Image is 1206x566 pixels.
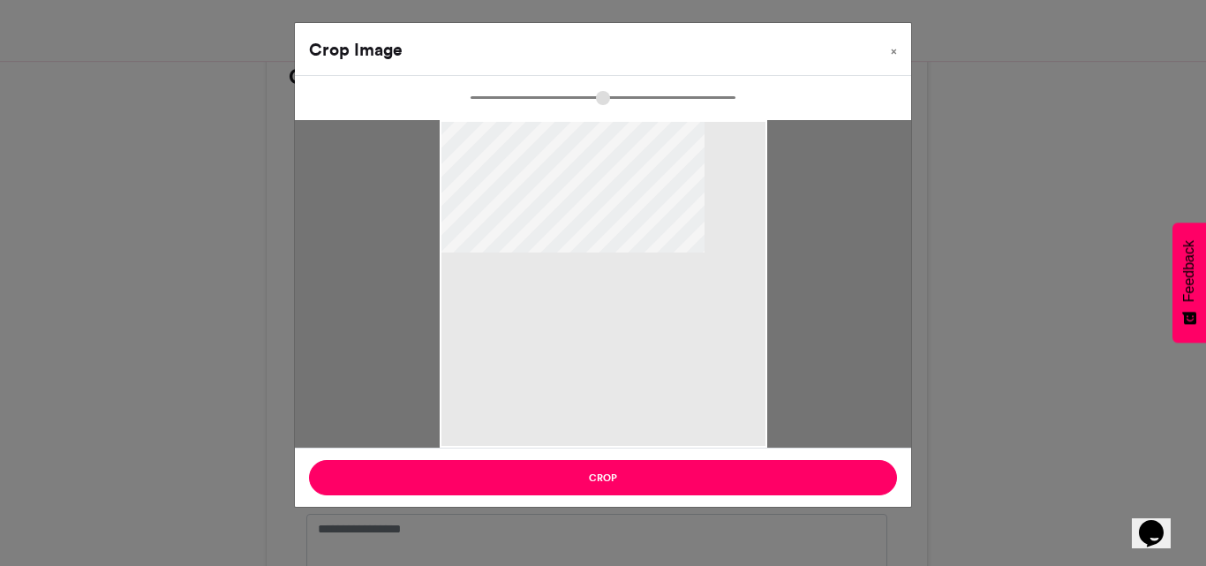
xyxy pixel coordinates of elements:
[877,23,911,72] button: Close
[891,46,897,57] span: ×
[309,37,403,63] h4: Crop Image
[309,460,897,495] button: Crop
[1181,240,1197,302] span: Feedback
[1132,495,1188,548] iframe: chat widget
[1172,223,1206,343] button: Feedback - Show survey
